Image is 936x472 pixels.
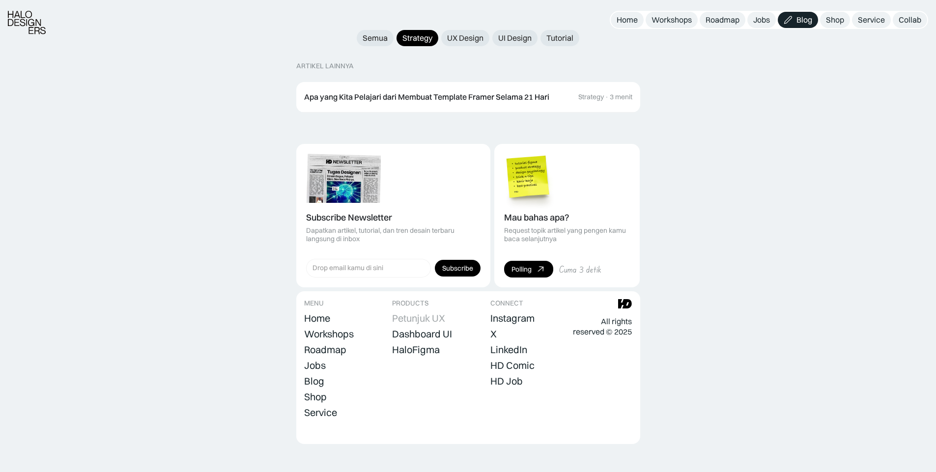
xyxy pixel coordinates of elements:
[392,327,452,341] a: Dashboard UI
[826,15,844,25] div: Shop
[753,15,770,25] div: Jobs
[490,344,527,356] div: LinkedIn
[700,12,745,28] a: Roadmap
[392,299,428,307] div: PRODUCTS
[706,15,739,25] div: Roadmap
[747,12,776,28] a: Jobs
[820,12,850,28] a: Shop
[617,15,638,25] div: Home
[296,82,640,112] a: Apa yang Kita Pelajari dari Membuat Template Framer Selama 21 HariStrategy·3 menit
[573,316,632,337] div: All rights reserved © 2025
[490,375,523,387] div: HD Job
[304,391,327,403] div: Shop
[559,264,601,275] div: Cuma 3 detik
[304,359,326,372] a: Jobs
[490,374,523,388] a: HD Job
[646,12,698,28] a: Workshops
[296,62,354,70] div: ARTIKEL LAINNYA
[546,33,573,43] div: Tutorial
[392,343,440,357] a: HaloFigma
[304,299,324,307] div: MENU
[392,328,452,340] div: Dashboard UI
[306,259,431,278] input: Drop email kamu di sini
[893,12,927,28] a: Collab
[304,375,324,387] div: Blog
[852,12,891,28] a: Service
[504,213,569,223] div: Mau bahas apa?
[306,226,481,243] div: Dapatkan artikel, tutorial, dan tren desain terbaru langsung di inbox
[490,327,497,341] a: X
[304,311,330,325] a: Home
[490,359,535,372] a: HD Comic
[899,15,921,25] div: Collab
[490,299,523,307] div: CONNECT
[490,311,535,325] a: Instagram
[306,213,392,223] div: Subscribe Newsletter
[504,261,553,278] a: Polling
[511,265,532,274] div: Polling
[392,311,445,325] a: Petunjuk UX
[435,260,481,277] input: Subscribe
[304,328,354,340] div: Workshops
[778,12,818,28] a: Blog
[304,344,346,356] div: Roadmap
[304,374,324,388] a: Blog
[304,360,326,371] div: Jobs
[392,312,445,324] div: Petunjuk UX
[605,93,609,101] div: ·
[304,406,337,419] a: Service
[392,344,440,356] div: HaloFigma
[363,33,388,43] div: Semua
[610,93,632,101] div: 3 menit
[498,33,532,43] div: UI Design
[490,343,527,357] a: LinkedIn
[304,390,327,404] a: Shop
[304,407,337,418] div: Service
[402,33,432,43] div: Strategy
[858,15,885,25] div: Service
[304,312,330,324] div: Home
[304,92,549,102] div: Apa yang Kita Pelajari dari Membuat Template Framer Selama 21 Hari
[490,360,535,371] div: HD Comic
[796,15,812,25] div: Blog
[504,226,630,243] div: Request topik artikel yang pengen kamu baca selanjutnya
[304,343,346,357] a: Roadmap
[652,15,692,25] div: Workshops
[578,93,604,101] div: Strategy
[490,328,497,340] div: X
[611,12,644,28] a: Home
[306,259,481,278] form: Form Subscription
[447,33,483,43] div: UX Design
[304,327,354,341] a: Workshops
[490,312,535,324] div: Instagram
